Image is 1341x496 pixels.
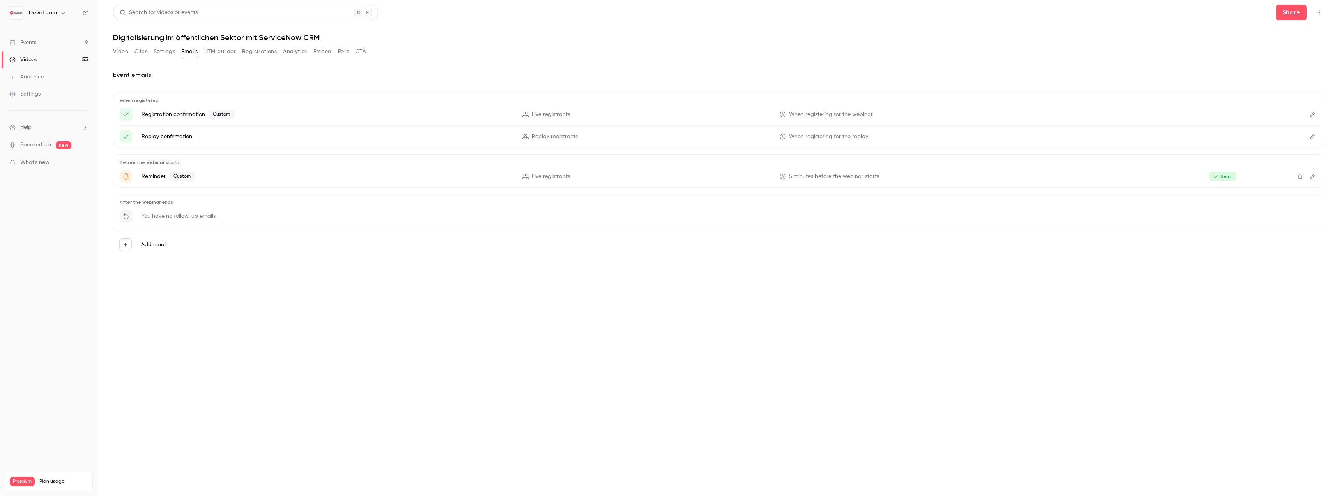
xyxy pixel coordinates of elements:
[120,130,1319,143] li: Thank you for your interest in our webinar - {{ event_name }}!
[9,73,44,81] div: Audience
[9,90,41,98] div: Settings
[1306,170,1319,183] button: Edit
[10,7,22,19] img: Devoteam
[789,110,873,119] span: When registering for the webinar
[338,45,349,58] button: Polls
[142,212,216,220] p: You have no follow-up emails
[208,110,235,119] span: Custom
[120,97,1319,103] p: When registered
[120,9,198,17] div: Search for videos or events
[789,133,868,141] span: When registering for the replay
[1294,170,1306,183] button: Delete
[9,56,37,64] div: Videos
[120,199,1319,205] p: After the webinar ends
[113,45,128,58] button: Video
[169,172,195,181] span: Custom
[154,45,175,58] button: Settings
[113,33,1325,42] h1: Digitalisierung im öffentlichen Sektor mit ServiceNow CRM
[242,45,277,58] button: Registrations
[20,123,32,132] span: Help
[789,172,879,181] span: 5 minutes before the webinar starts
[204,45,236,58] button: UTM builder
[134,45,147,58] button: Clips
[1313,6,1325,19] button: Top Bar Actions
[532,133,578,141] span: Replay registrants
[20,158,50,167] span: What's new
[142,172,513,181] p: Reminder
[1306,108,1319,121] button: Edit
[283,45,307,58] button: Analytics
[9,123,88,132] li: help-dropdown-opener
[532,172,570,181] span: Live registrants
[10,477,35,486] span: Premium
[356,45,366,58] button: CTA
[120,108,1319,121] li: Anmeldebestätigung Webinar - {{ event_name }}
[142,133,513,140] p: Replay confirmation
[1306,130,1319,143] button: Edit
[1209,172,1236,181] span: Sent
[9,39,36,46] div: Events
[1276,5,1307,20] button: Share
[39,478,88,485] span: Plan usage
[113,70,1325,80] h2: Event emails
[181,45,198,58] button: Emails
[120,159,1319,165] p: Before the webinar starts
[120,170,1319,183] li: {{ event_name }} startet gleich!
[20,141,51,149] a: SpeakerHub
[532,110,570,119] span: Live registrants
[142,110,513,119] p: Registration confirmation
[141,241,167,249] label: Add email
[79,159,88,166] iframe: Noticeable Trigger
[56,141,71,149] span: new
[313,45,332,58] button: Embed
[29,9,57,17] h6: Devoteam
